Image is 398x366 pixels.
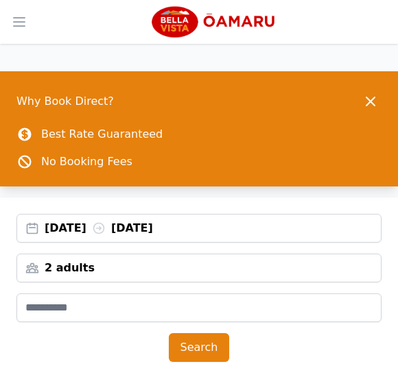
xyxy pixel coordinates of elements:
p: No Booking Fees [41,154,132,170]
div: 2 adults [17,260,381,276]
div: [DATE] [DATE] [45,220,381,236]
img: Bella Vista Oamaru [150,5,281,38]
p: Best Rate Guaranteed [41,126,163,143]
button: Search [169,333,230,362]
span: Why Book Direct? [16,88,114,115]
